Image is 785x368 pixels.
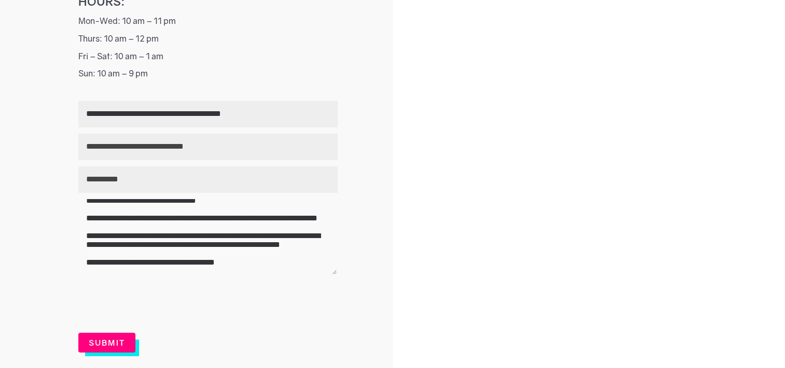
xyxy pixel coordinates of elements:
p: Fri – Sat: 10 am – 1 am [78,52,366,70]
iframe: reCAPTCHA [78,281,234,321]
p: Sun: 10 am – 9 pm [78,69,366,87]
p: Mon-Wed: 10 am – 11 pm [78,17,366,34]
button: Submit [78,333,135,352]
p: Thurs: 10 am – 12 pm [78,34,366,52]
